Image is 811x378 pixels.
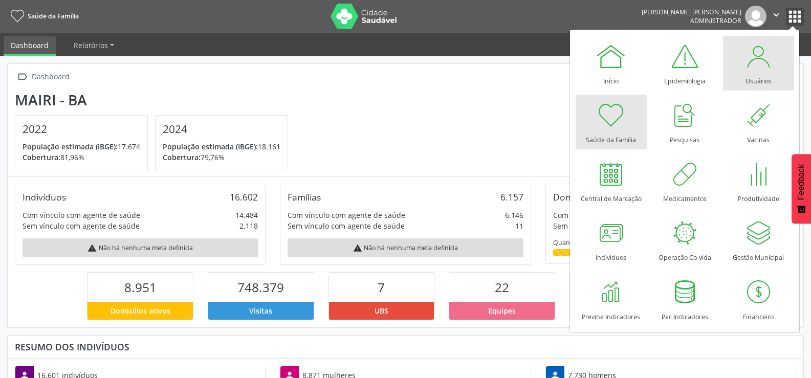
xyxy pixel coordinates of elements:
[124,279,157,296] span: 8.951
[163,152,280,163] p: 79,76%
[4,36,56,56] a: Dashboard
[163,123,280,136] h4: 2024
[288,191,321,203] div: Famílias
[249,305,272,316] span: Visitas
[23,152,60,162] span: Cobertura:
[111,305,170,316] span: Domicílios ativos
[797,164,806,200] span: Feedback
[23,210,140,220] div: Com vínculo com agente de saúde
[690,16,741,25] span: Administrador
[723,95,794,149] a: Vacinas
[163,141,280,152] p: 18.161
[74,40,108,50] span: Relatórios
[515,220,523,231] div: 11
[30,70,71,84] div: Dashboard
[766,6,786,27] button: 
[15,70,71,84] a:  Dashboard
[792,154,811,224] button: Feedback - Mostrar pesquisa
[488,305,516,316] span: Equipes
[553,238,788,247] div: Quantidade cadastrada / estimada
[576,95,647,149] a: Saúde da Família
[649,212,720,267] a: Operação Co-vida
[649,153,720,208] a: Medicamentos
[576,36,647,91] a: Início
[723,212,794,267] a: Gestão Municipal
[649,95,720,149] a: Pesquisas
[23,220,140,231] div: Sem vínculo com agente de saúde
[28,12,79,20] span: Saúde da Família
[235,210,258,220] div: 14.484
[23,238,258,257] div: Não há nenhuma meta definida
[723,153,794,208] a: Produtividade
[163,142,258,151] span: População estimada (IBGE):
[642,8,741,16] div: [PERSON_NAME] [PERSON_NAME]
[723,36,794,91] a: Usuários
[7,8,79,25] a: Saúde da Família
[500,191,523,203] div: 6.157
[163,152,201,162] span: Cobertura:
[576,212,647,267] a: Indivíduos
[239,220,258,231] div: 2.118
[23,191,66,203] div: Indivíduos
[649,272,720,326] a: Pec Indicadores
[353,243,362,253] i: warning
[23,123,140,136] h4: 2022
[378,279,385,296] span: 7
[771,9,782,20] i: 
[15,70,30,84] i: 
[67,36,121,54] a: Relatórios
[23,141,140,152] p: 17.674
[288,238,523,257] div: Não há nenhuma meta definida
[576,272,647,326] a: Previne Indicadores
[553,210,671,220] div: Com vínculo com agente de saúde
[786,8,804,26] button: apps
[288,220,405,231] div: Sem vínculo com agente de saúde
[23,142,118,151] span: População estimada (IBGE):
[230,191,258,203] div: 16.602
[723,272,794,326] a: Financeiro
[553,220,670,231] div: Sem vínculo com agente de saúde
[15,92,295,108] div: Mairi - BA
[505,210,523,220] div: 6.146
[237,279,284,296] span: 748.379
[375,305,388,316] span: UBS
[576,153,647,208] a: Central de Marcação
[23,152,140,163] p: 81,96%
[87,243,97,253] i: warning
[15,341,796,352] div: Resumo dos indivíduos
[745,6,766,27] img: img
[553,191,596,203] div: Domicílios
[288,210,405,220] div: Com vínculo com agente de saúde
[649,36,720,91] a: Epidemiologia
[495,279,509,296] span: 22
